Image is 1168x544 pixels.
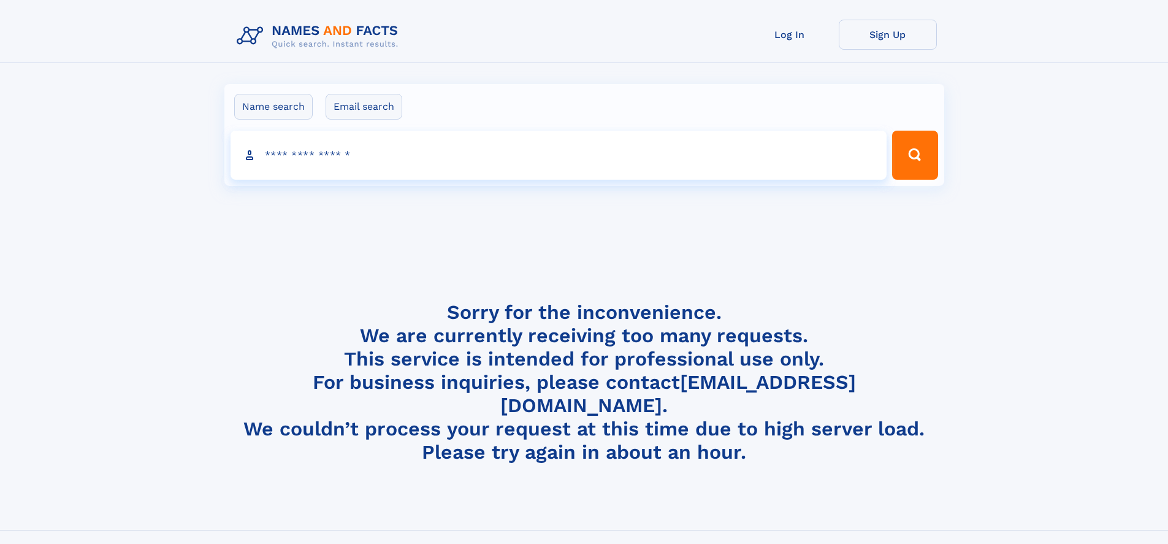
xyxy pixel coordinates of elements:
[234,94,313,120] label: Name search
[839,20,937,50] a: Sign Up
[232,20,408,53] img: Logo Names and Facts
[741,20,839,50] a: Log In
[326,94,402,120] label: Email search
[892,131,937,180] button: Search Button
[231,131,887,180] input: search input
[500,370,856,417] a: [EMAIL_ADDRESS][DOMAIN_NAME]
[232,301,937,464] h4: Sorry for the inconvenience. We are currently receiving too many requests. This service is intend...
